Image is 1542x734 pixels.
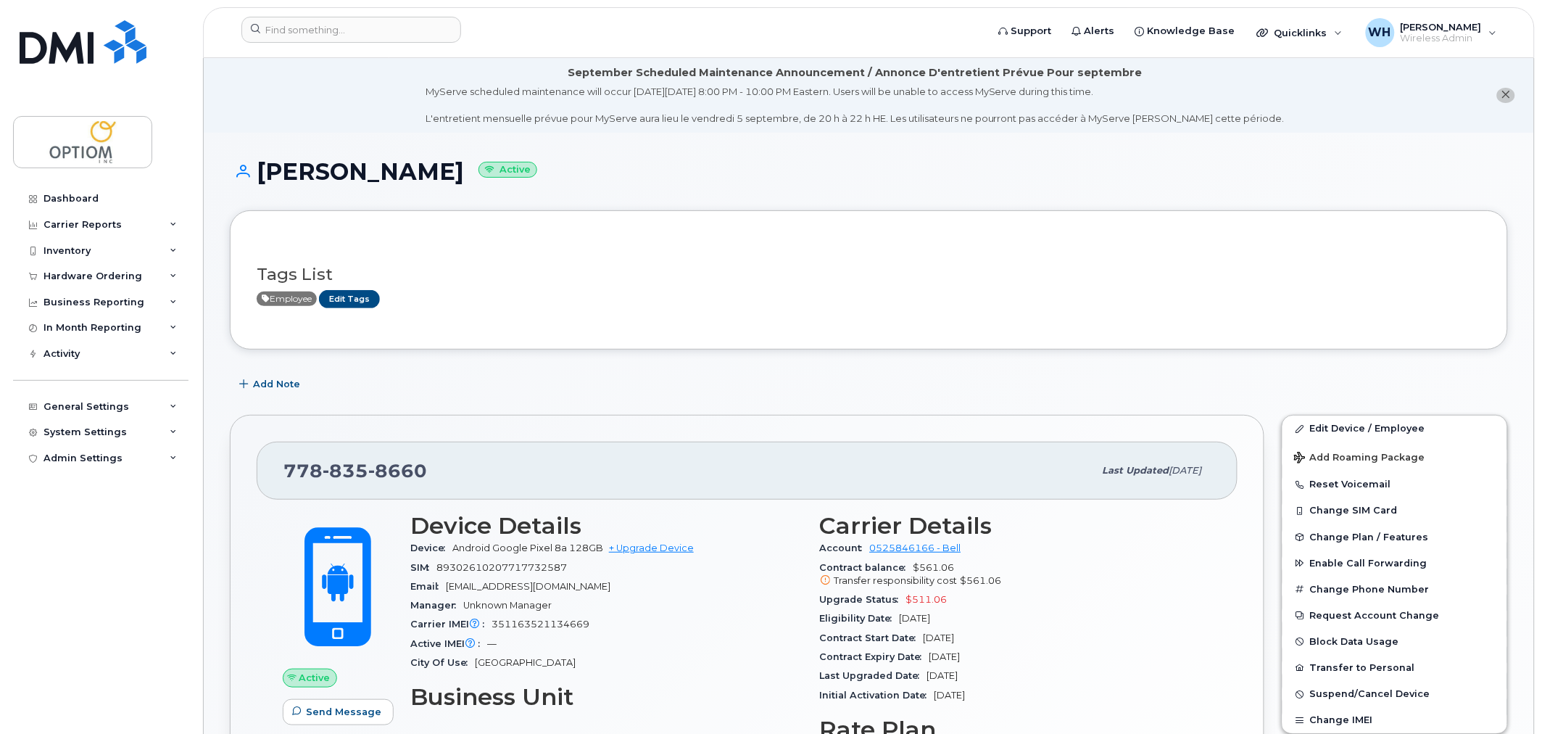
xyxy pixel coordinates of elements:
[410,600,463,611] span: Manager
[820,670,927,681] span: Last Upgraded Date
[820,613,900,624] span: Eligibility Date
[1282,550,1507,577] button: Enable Call Forwarding
[283,460,427,482] span: 778
[230,371,312,397] button: Add Note
[299,671,331,685] span: Active
[306,705,381,719] span: Send Message
[820,651,929,662] span: Contract Expiry Date
[1103,465,1169,476] span: Last updated
[1282,681,1507,707] button: Suspend/Cancel Device
[257,292,317,306] span: Active
[426,85,1285,125] div: MyServe scheduled maintenance will occur [DATE][DATE] 8:00 PM - 10:00 PM Eastern. Users will be u...
[924,632,955,643] span: [DATE]
[1282,655,1507,681] button: Transfer to Personal
[475,657,576,668] span: [GEOGRAPHIC_DATA]
[1294,452,1425,466] span: Add Roaming Package
[319,290,380,308] a: Edit Tags
[1282,471,1507,498] button: Reset Voicemail
[929,651,961,662] span: [DATE]
[1310,532,1429,543] span: Change Plan / Features
[257,265,1481,284] h3: Tags List
[609,543,694,553] a: + Upgrade Device
[820,690,934,701] span: Initial Activation Date
[446,581,610,592] span: [EMAIL_ADDRESS][DOMAIN_NAME]
[368,460,427,482] span: 8660
[1169,465,1202,476] span: [DATE]
[1282,524,1507,550] button: Change Plan / Features
[1282,707,1507,733] button: Change IMEI
[820,562,913,573] span: Contract balance
[492,619,589,630] span: 351163521134669
[253,377,300,391] span: Add Note
[410,543,452,553] span: Device
[820,562,1212,588] span: $561.06
[487,638,497,649] span: —
[820,632,924,643] span: Contract Start Date
[323,460,368,482] span: 835
[436,562,567,573] span: 89302610207717732587
[463,600,552,611] span: Unknown Manager
[1310,558,1427,569] span: Enable Call Forwarding
[1282,603,1507,629] button: Request Account Change
[1282,577,1507,603] button: Change Phone Number
[834,575,958,586] span: Transfer responsibility cost
[820,513,1212,539] h3: Carrier Details
[927,670,958,681] span: [DATE]
[900,613,931,624] span: [DATE]
[1497,88,1515,103] button: close notification
[820,594,906,605] span: Upgrade Status
[1282,498,1507,524] button: Change SIM Card
[478,162,537,178] small: Active
[961,575,1002,586] span: $561.06
[870,543,961,553] a: 0525846166 - Bell
[568,65,1143,81] div: September Scheduled Maintenance Announcement / Annonce D'entretient Prévue Pour septembre
[410,619,492,630] span: Carrier IMEI
[230,159,1508,184] h1: [PERSON_NAME]
[1282,629,1507,655] button: Block Data Usage
[1282,442,1507,471] button: Add Roaming Package
[283,699,394,725] button: Send Message
[820,543,870,553] span: Account
[410,581,446,592] span: Email
[410,513,803,539] h3: Device Details
[410,657,475,668] span: City Of Use
[1282,416,1507,442] a: Edit Device / Employee
[410,684,803,710] h3: Business Unit
[410,638,487,649] span: Active IMEI
[906,594,948,605] span: $511.06
[410,562,436,573] span: SIM
[452,543,603,553] span: Android Google Pixel 8a 128GB
[1310,689,1430,700] span: Suspend/Cancel Device
[934,690,966,701] span: [DATE]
